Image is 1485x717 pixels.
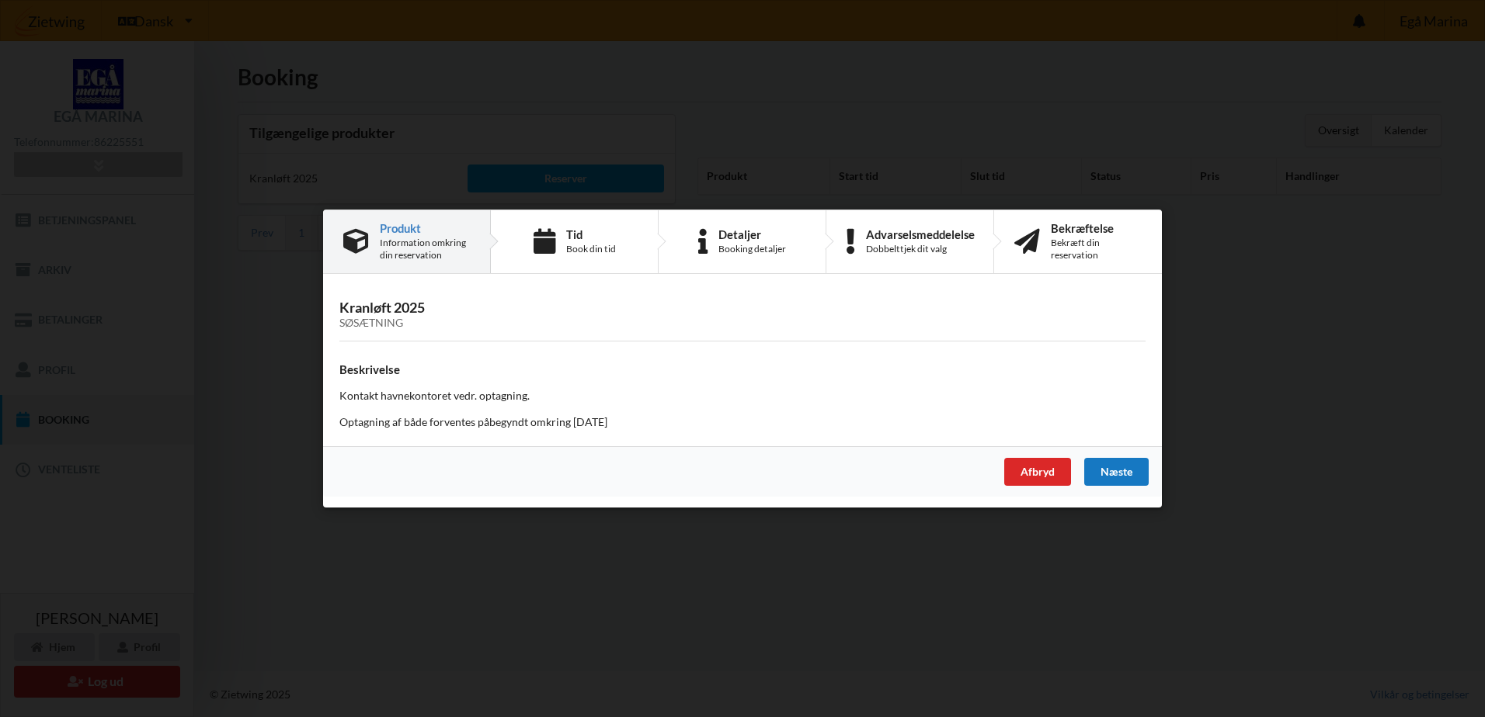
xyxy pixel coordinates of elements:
div: Afbryd [1004,458,1071,486]
div: Bekræftelse [1051,222,1142,234]
h4: Beskrivelse [339,362,1146,377]
div: Booking detaljer [718,243,786,255]
div: Tid [566,228,616,241]
p: Optagning af både forventes påbegyndt omkring [DATE] [339,414,1146,430]
div: Dobbelttjek dit valg [866,243,975,255]
p: Kontakt havnekontoret vedr. optagning. [339,388,1146,404]
div: Næste [1084,458,1149,486]
div: Book din tid [566,243,616,255]
div: Bekræft din reservation [1051,237,1142,262]
div: Søsætning [339,317,1146,330]
h3: Kranløft 2025 [339,299,1146,330]
div: Advarselsmeddelelse [866,228,975,241]
div: Information omkring din reservation [380,237,470,262]
div: Produkt [380,222,470,234]
div: Detaljer [718,228,786,241]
